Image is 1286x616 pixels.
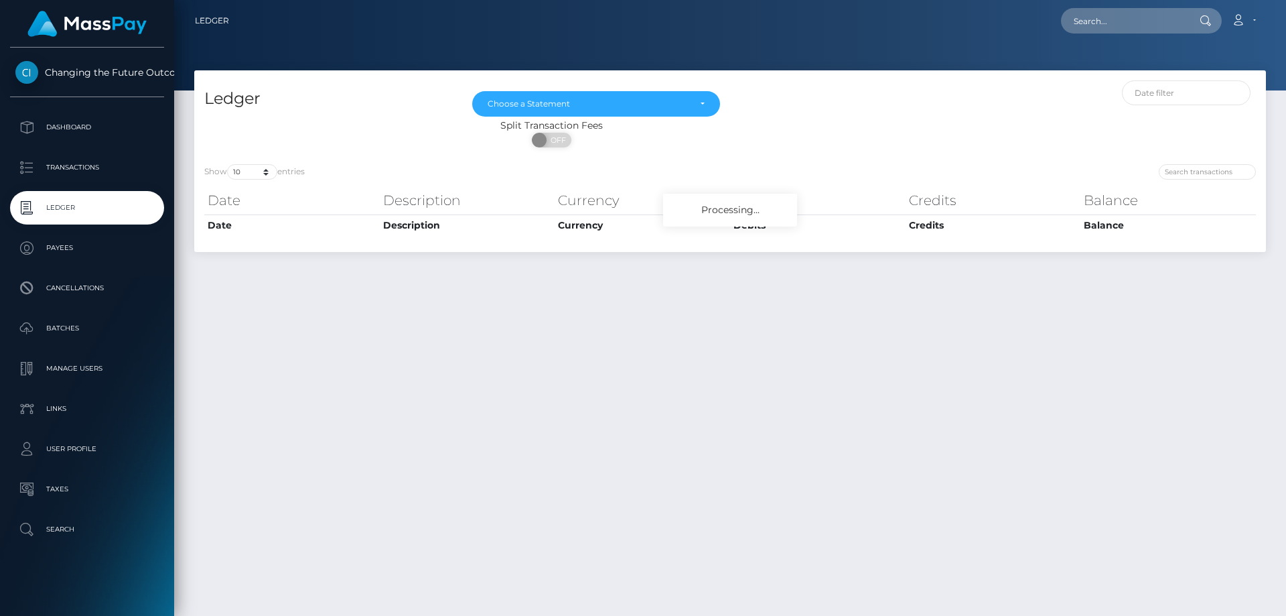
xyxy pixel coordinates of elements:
p: Ledger [15,198,159,218]
th: Credits [906,214,1081,236]
button: Choose a Statement [472,91,720,117]
div: Processing... [663,194,797,227]
img: Changing the Future Outcome Inc [15,61,38,84]
p: Transactions [15,158,159,178]
th: Balance [1080,214,1256,236]
a: Manage Users [10,352,164,385]
p: Dashboard [15,117,159,137]
a: Links [10,392,164,426]
th: Description [380,214,555,236]
a: Search [10,513,164,546]
a: Payees [10,231,164,265]
p: Taxes [15,479,159,499]
input: Date filter [1122,80,1251,105]
a: User Profile [10,432,164,466]
th: Date [204,187,380,214]
p: Manage Users [15,359,159,379]
label: Show entries [204,164,305,180]
p: Payees [15,238,159,258]
img: MassPay Logo [27,11,147,37]
th: Balance [1080,187,1256,214]
th: Debits [730,187,906,214]
div: Split Transaction Fees [194,119,909,133]
input: Search transactions [1159,164,1256,180]
th: Description [380,187,555,214]
p: Search [15,519,159,540]
a: Taxes [10,473,164,506]
a: Batches [10,312,164,345]
p: Batches [15,318,159,338]
p: Links [15,399,159,419]
select: Showentries [227,164,277,180]
th: Currency [555,187,730,214]
h4: Ledger [204,87,452,111]
a: Ledger [10,191,164,225]
span: Changing the Future Outcome Inc [10,66,164,78]
th: Currency [555,214,730,236]
span: OFF [539,133,573,147]
p: User Profile [15,439,159,459]
input: Search... [1061,8,1187,34]
th: Date [204,214,380,236]
div: Choose a Statement [488,99,689,109]
a: Transactions [10,151,164,184]
p: Cancellations [15,278,159,298]
th: Debits [730,214,906,236]
a: Ledger [195,7,229,35]
a: Dashboard [10,111,164,144]
a: Cancellations [10,271,164,305]
th: Credits [906,187,1081,214]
